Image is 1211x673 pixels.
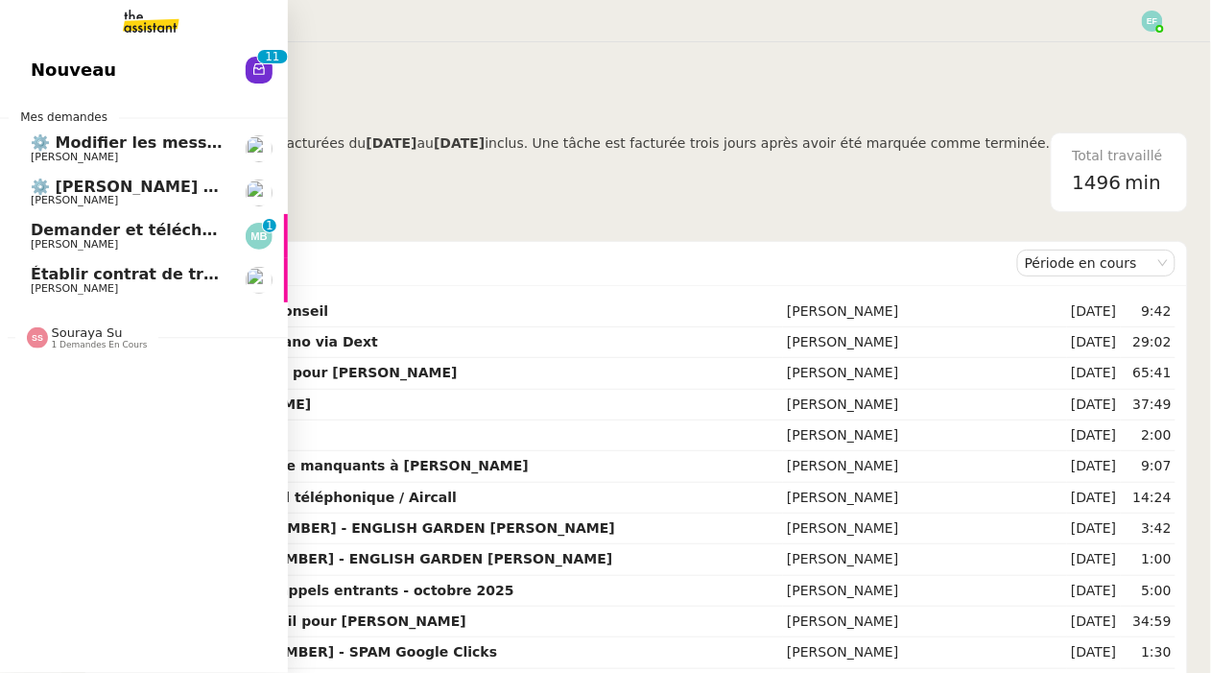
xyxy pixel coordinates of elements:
td: [DATE] [1067,358,1120,389]
td: 34:59 [1121,607,1175,637]
span: [PERSON_NAME] [31,194,118,206]
td: 3:42 [1121,514,1175,544]
td: [DATE] [1067,297,1120,327]
span: min [1126,167,1162,199]
td: [PERSON_NAME] [783,390,1067,421]
span: au [417,135,434,151]
td: 37:49 [1121,390,1175,421]
img: svg [246,223,273,250]
td: [DATE] [1067,327,1120,358]
td: [DATE] [1067,607,1120,637]
span: Demander et télécharger les factures pour Qonto [31,221,459,239]
span: ⚙️ [PERSON_NAME] commande client [31,178,351,196]
span: inclus. Une tâche est facturée trois jours après avoir été marquée comme terminée. [485,135,1050,151]
span: [PERSON_NAME] [31,238,118,251]
td: [DATE] [1067,514,1120,544]
span: ⚙️ Modifier les messages de répondeurs [31,133,379,152]
td: [DATE] [1067,451,1120,482]
td: [PERSON_NAME] [783,358,1067,389]
strong: Appel reçu - [PHONE_NUMBER] - SPAM Google Clicks [101,644,497,660]
td: 14:24 [1121,483,1175,514]
td: [PERSON_NAME] [783,576,1067,607]
p: 1 [273,50,280,67]
td: [DATE] [1067,544,1120,575]
strong: Appel reçu - [PHONE_NUMBER] - ENGLISH GARDEN [PERSON_NAME] [101,551,612,566]
td: 1:00 [1121,544,1175,575]
span: Mes demandes [9,108,119,127]
span: [PERSON_NAME] [31,151,118,163]
td: 9:07 [1121,451,1175,482]
td: 9:42 [1121,297,1175,327]
td: 65:41 [1121,358,1175,389]
span: Souraya Su [52,325,123,340]
p: 1 [265,50,273,67]
td: 29:02 [1121,327,1175,358]
td: [PERSON_NAME] [783,514,1067,544]
strong: Émettre des factures Orano via Dext [101,334,378,349]
p: 1 [266,219,273,236]
td: [DATE] [1067,637,1120,668]
img: users%2FRcIDm4Xn1TPHYwgLThSv8RQYtaM2%2Favatar%2F95761f7a-40c3-4bb5-878d-fe785e6f95b2 [246,180,273,206]
td: 5:00 [1121,576,1175,607]
td: [DATE] [1067,483,1120,514]
b: [DATE] [434,135,485,151]
nz-badge-sup: 1 [263,219,276,232]
img: users%2FTtzP7AGpm5awhzgAzUtU1ot6q7W2%2Favatar%2Fb1ec9cbd-befd-4b0f-b4c2-375d59dbe3fa [246,267,273,294]
td: [PERSON_NAME] [783,421,1067,451]
td: [PERSON_NAME] [783,327,1067,358]
div: Demandes [97,244,1017,282]
nz-badge-sup: 11 [257,50,287,63]
td: [PERSON_NAME] [783,637,1067,668]
img: svg [1142,11,1163,32]
td: [DATE] [1067,421,1120,451]
strong: Rédiger contrat de travail pour [PERSON_NAME] [101,613,466,629]
img: users%2FLb8tVVcnxkNxES4cleXP4rKNCSJ2%2Favatar%2F2ff4be35-2167-49b6-8427-565bfd2dd78c [246,135,273,162]
div: Total travaillé [1073,145,1166,167]
td: [DATE] [1067,390,1120,421]
span: Nouveau [31,56,116,84]
strong: Établir contrat de travail pour [PERSON_NAME] [101,365,458,380]
td: [PERSON_NAME] [783,297,1067,327]
strong: Lister bons de commande manquants à [PERSON_NAME] [101,458,529,473]
td: [PERSON_NAME] [783,607,1067,637]
span: 1 demandes en cours [52,340,148,350]
b: [DATE] [366,135,416,151]
td: 2:00 [1121,421,1175,451]
nz-select-item: Période en cours [1025,251,1168,276]
td: [DATE] [1067,576,1120,607]
span: Établir contrat de travail pour [PERSON_NAME] [31,265,439,283]
img: svg [27,327,48,349]
strong: Appel émis - [PHONE_NUMBER] - ENGLISH GARDEN [PERSON_NAME] [101,520,615,536]
td: 1:30 [1121,637,1175,668]
td: [PERSON_NAME] [783,483,1067,514]
span: [PERSON_NAME] [31,282,118,295]
span: 1496 [1073,171,1122,194]
strong: Standard - Gestion des appels entrants - octobre 2025 [101,583,514,598]
td: [PERSON_NAME] [783,451,1067,482]
td: [PERSON_NAME] [783,544,1067,575]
